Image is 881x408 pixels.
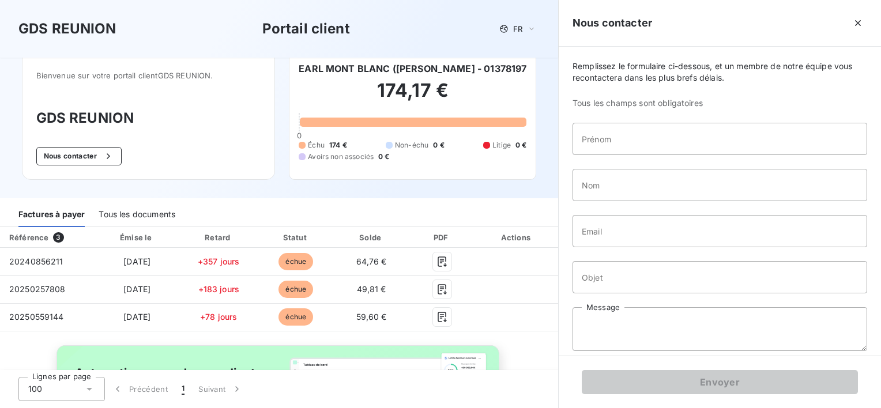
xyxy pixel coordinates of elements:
[573,97,867,109] span: Tous les champs sont obligatoires
[260,232,332,243] div: Statut
[97,232,178,243] div: Émise le
[53,232,63,243] span: 3
[36,147,122,165] button: Nous contacter
[123,256,150,266] span: [DATE]
[182,232,255,243] div: Retard
[411,232,473,243] div: PDF
[299,62,526,75] h6: EARL MONT BLANC ([PERSON_NAME] - 01378197
[433,140,444,150] span: 0 €
[299,79,526,114] h2: 174,17 €
[308,152,374,162] span: Avoirs non associés
[182,383,185,395] span: 1
[36,71,261,80] span: Bienvenue sur votre portail client GDS REUNION .
[9,284,66,294] span: 20250257808
[105,377,175,401] button: Précédent
[378,152,389,162] span: 0 €
[9,312,64,322] span: 20250559144
[123,312,150,322] span: [DATE]
[200,312,237,322] span: +78 jours
[175,377,191,401] button: 1
[297,131,302,140] span: 0
[573,261,867,293] input: placeholder
[513,24,522,33] span: FR
[356,312,387,322] span: 59,60 €
[573,215,867,247] input: placeholder
[36,108,261,129] h3: GDS REUNION
[123,284,150,294] span: [DATE]
[395,140,428,150] span: Non-échu
[9,233,48,242] div: Référence
[278,281,313,298] span: échue
[308,140,325,150] span: Échu
[582,370,858,394] button: Envoyer
[492,140,511,150] span: Litige
[356,256,387,266] span: 64,76 €
[198,256,240,266] span: +357 jours
[337,232,406,243] div: Solde
[329,140,347,150] span: 174 €
[191,377,250,401] button: Suivant
[278,253,313,270] span: échue
[198,284,240,294] span: +183 jours
[28,383,42,395] span: 100
[357,284,386,294] span: 49,81 €
[18,203,85,227] div: Factures à payer
[278,308,313,326] span: échue
[573,15,652,31] h5: Nous contacter
[515,140,526,150] span: 0 €
[262,18,350,39] h3: Portail client
[99,203,175,227] div: Tous les documents
[573,169,867,201] input: placeholder
[573,61,867,84] span: Remplissez le formulaire ci-dessous, et un membre de notre équipe vous recontactera dans les plus...
[478,232,556,243] div: Actions
[9,256,63,266] span: 20240856211
[573,123,867,155] input: placeholder
[18,18,116,39] h3: GDS REUNION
